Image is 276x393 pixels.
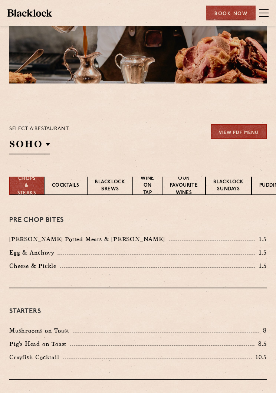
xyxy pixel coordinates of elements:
h2: SOHO [9,138,50,154]
div: Book Now [206,6,256,20]
p: Chops & Steaks [17,175,36,197]
p: 8.5 [254,339,267,349]
p: [PERSON_NAME] Potted Meats & [PERSON_NAME] [9,236,169,243]
p: Blacklock Sundays [213,179,243,194]
p: Wine on Tap [141,175,154,197]
p: Egg & Anchovy [9,249,57,256]
p: Select a restaurant [9,124,69,134]
p: 8 [259,326,267,335]
p: Our favourite wines [170,175,198,197]
h3: Pre Chop Bites [9,216,267,225]
p: Cocktails [52,182,79,190]
h3: Starters [9,307,267,317]
a: View PDF Menu [211,124,267,139]
p: Cheese & Pickle [9,263,60,269]
p: 1.5 [255,248,267,258]
p: Pig's Head on Toast [9,341,70,347]
img: BL_Textured_Logo-footer-cropped.svg [7,9,52,17]
p: Crayfish Cocktail [9,354,63,361]
p: 1.5 [255,261,267,271]
p: Mushrooms on Toast [9,327,73,334]
p: Blacklock Brews [95,179,125,194]
p: 10.5 [252,353,267,362]
p: 1.5 [255,235,267,244]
